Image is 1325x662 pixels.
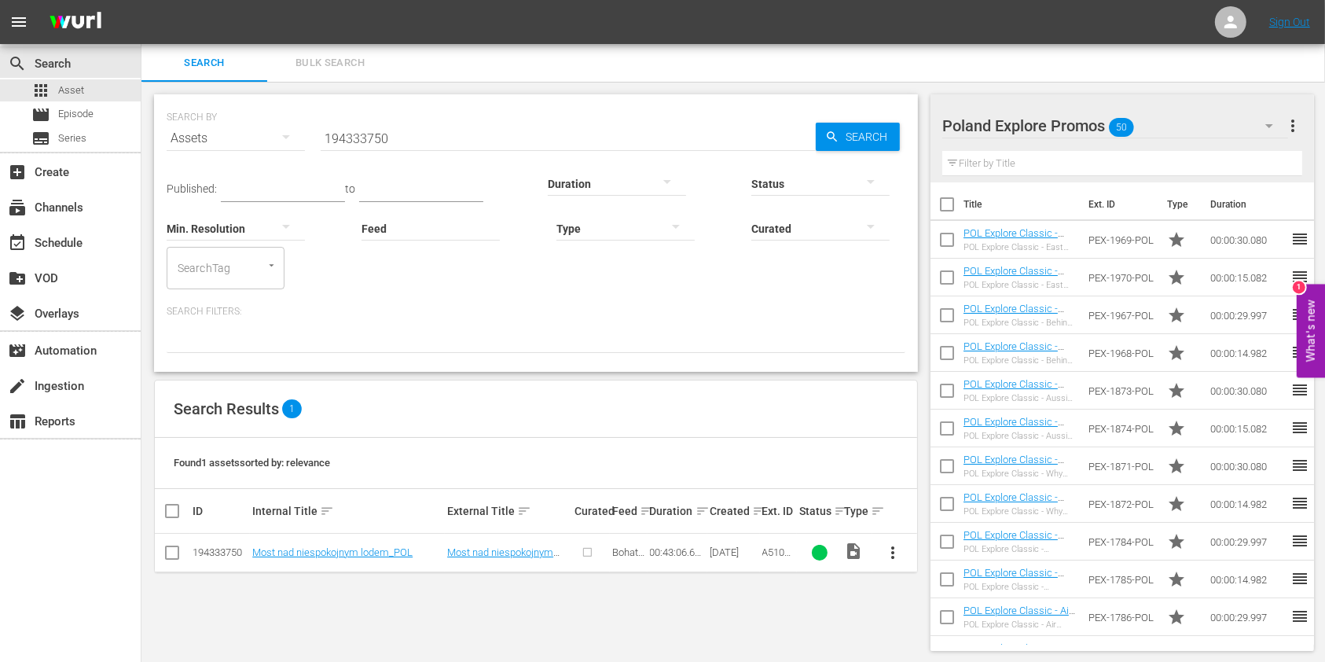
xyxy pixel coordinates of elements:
div: Assets [167,116,305,160]
span: Promo [1167,608,1186,627]
th: Title [963,182,1079,226]
div: POL Explore Classic - Why Planes Vanish: The Mystery of Flight MH370 15* [963,506,1076,517]
a: POL Explore Classic - Aussie Lobster Hunters S5 30* [963,378,1068,414]
span: Promo [1167,532,1186,551]
td: 00:00:29.997 [1204,523,1290,561]
span: Promo [1167,306,1186,325]
div: POL Explore Classic - East Harbour Heroes S2 15* [963,280,1076,290]
span: Promo [1167,230,1186,249]
button: more_vert [1283,107,1302,145]
a: POL Explore Classic - Behind Bars: The World's Toughest Prisons S2 30* [963,303,1074,338]
a: Most nad niespokojnym lodem [447,546,560,570]
a: POL Explore Classic - Why Planes Vanish: The Mystery of Flight MH370 15* [963,491,1071,539]
div: Created [710,502,758,520]
span: Search [151,54,258,72]
span: Published: [167,182,217,195]
img: ans4CAIJ8jUAAAAAAAAAAAAAAAAAAAAAAAAgQb4GAAAAAAAAAAAAAAAAAAAAAAAAJMjXAAAAAAAAAAAAAAAAAAAAAAAAgAT5G... [38,4,113,41]
span: 1 [282,399,302,418]
td: 00:00:15.082 [1204,410,1290,447]
span: sort [320,504,334,518]
div: 194333750 [193,546,248,558]
span: reorder [1290,230,1309,248]
div: POL Explore Classic - East Harbour Heroes S2 30* [963,242,1076,252]
span: Found 1 assets sorted by: relevance [174,457,330,469]
span: Episode [31,105,50,124]
div: Ext. ID [762,505,795,517]
td: 00:00:30.080 [1204,372,1290,410]
div: 1 [1293,281,1305,294]
a: Most nad niespokojnym lodem_POL [252,546,413,558]
span: Search [839,123,900,151]
a: POL Explore Classic - Extreme Mountain Carpenters S3 30* [963,529,1064,565]
td: PEX-1784-POL [1082,523,1162,561]
span: reorder [1290,381,1309,399]
span: sort [752,504,766,518]
a: POL Explore Classic - East Harbour Heroes S2 30* [963,227,1070,263]
div: External Title [447,502,570,520]
div: POL Explore Classic - Behind Bars: The World's Toughest Prisons S2 15* [963,355,1076,366]
span: Episode [58,106,94,122]
span: Promo [1167,570,1186,589]
div: Status [799,502,839,520]
a: POL Explore Classic - East Harbour Heroes S2 15* [963,265,1070,300]
span: Video [844,542,863,561]
button: Search [816,123,900,151]
span: Asset [58,83,84,98]
td: PEX-1967-POL [1082,296,1162,334]
td: PEX-1968-POL [1082,334,1162,372]
a: POL Explore Classic - Air Crash Investigation S3 30* [963,605,1075,640]
span: Create [8,163,27,182]
span: reorder [1290,343,1309,362]
div: Feed [612,502,645,520]
span: reorder [1290,531,1309,550]
div: POL Explore Classic - Extreme Mountain Carpenters S3 15* [963,582,1076,592]
div: POL Explore Classic - Extreme Mountain Carpenters S3 30* [963,544,1076,554]
span: Promo [1167,381,1186,400]
span: to [345,182,355,195]
span: more_vert [1283,116,1302,135]
th: Type [1158,182,1201,226]
span: sort [517,504,531,518]
td: 00:00:30.080 [1204,221,1290,259]
span: Promo [1167,344,1186,362]
td: PEX-1969-POL [1082,221,1162,259]
span: menu [9,13,28,31]
span: more_vert [884,543,903,562]
td: 00:00:29.997 [1204,598,1290,636]
span: reorder [1290,456,1309,475]
span: Series [58,131,86,146]
td: 00:00:14.982 [1204,334,1290,372]
button: Open [264,258,279,273]
span: Automation [8,341,27,360]
a: POL Explore Classic - Aussie Lobster Hunters S5 15* [963,416,1068,451]
a: POL Explore Classic - Why Planes Vanish: The Mystery of Flight MH370 30* [963,454,1071,501]
span: Promo [1167,457,1186,476]
td: 00:00:14.982 [1204,561,1290,598]
div: Type [844,502,869,520]
td: PEX-1872-POL [1082,485,1162,523]
div: POL Explore Classic - Aussie Lobster Hunters S5 30* [963,393,1076,403]
td: PEX-1873-POL [1082,372,1162,410]
td: PEX-1970-POL [1082,259,1162,296]
span: reorder [1290,494,1309,513]
span: Reports [8,412,27,431]
span: reorder [1290,418,1309,437]
a: Sign Out [1269,16,1310,28]
span: VOD [8,269,27,288]
div: Curated [574,505,607,517]
span: Overlays [8,304,27,323]
span: reorder [1290,267,1309,286]
span: Promo [1167,268,1186,287]
span: Promo [1167,419,1186,438]
a: POL Explore Classic - Extreme Mountain Carpenters S3 15* [963,567,1064,602]
th: Ext. ID [1079,182,1158,226]
span: 50 [1109,111,1134,144]
span: sort [871,504,885,518]
span: Bulk Search [277,54,384,72]
span: Asset [31,81,50,100]
a: POL Explore Classic - Behind Bars: The World's Toughest Prisons S2 15* [963,340,1074,376]
div: POL Explore Classic - Why Planes Vanish: The Mystery of Flight MH370 30* [963,469,1076,479]
td: 00:00:15.082 [1204,259,1290,296]
td: PEX-1871-POL [1082,447,1162,485]
td: 00:00:30.080 [1204,447,1290,485]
